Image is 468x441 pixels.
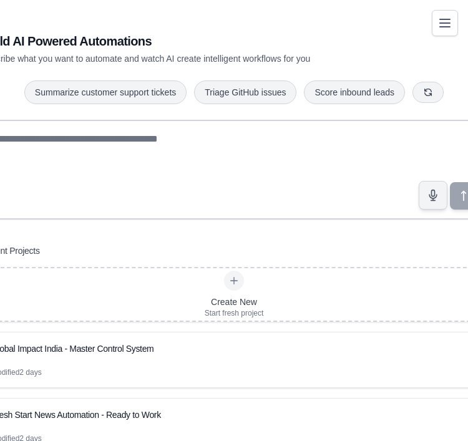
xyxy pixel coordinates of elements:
[432,10,458,36] button: Toggle navigation
[24,80,187,104] button: Summarize customer support tickets
[419,181,447,210] button: Click to speak your automation idea
[205,296,264,308] div: Create New
[412,82,444,103] button: Get new suggestions
[304,80,405,104] button: Score inbound leads
[194,80,296,104] button: Triage GitHub issues
[205,308,264,318] div: Start fresh project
